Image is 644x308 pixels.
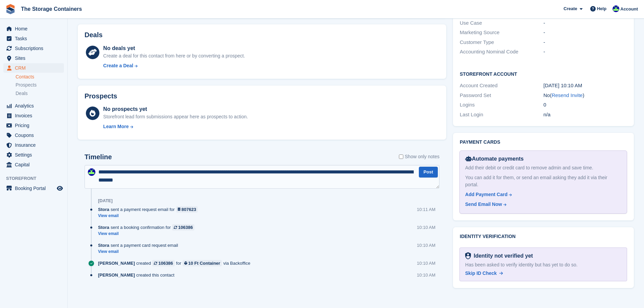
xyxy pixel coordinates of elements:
div: - [544,48,627,56]
div: 10:10 AM [417,242,435,248]
a: 10 Ft Container [183,260,222,266]
div: You can add it for them, or send an email asking they add it via their portal. [465,174,621,188]
a: menu [3,34,64,43]
h2: Identity verification [460,234,627,239]
div: - [544,39,627,46]
div: Learn More [103,123,128,130]
div: created for via Backoffice [98,260,254,266]
a: View email [98,249,182,255]
a: Resend Invite [552,92,583,98]
a: menu [3,150,64,160]
span: CRM [15,63,55,73]
h2: Payment cards [460,140,627,145]
div: n/a [544,111,627,119]
div: - [544,19,627,27]
h2: Storefront Account [460,70,627,77]
div: Account Created [460,82,543,90]
div: Password Set [460,92,543,99]
h2: Prospects [85,92,117,100]
div: sent a payment card request email [98,242,182,248]
span: Stora [98,242,109,248]
span: Invoices [15,111,55,120]
div: sent a booking confirmation for [98,224,198,231]
a: 106386 [172,224,194,231]
h2: Deals [85,31,102,39]
img: Identity Verification Ready [465,252,471,260]
div: 10 Ft Container [188,260,220,266]
span: Insurance [15,140,55,150]
div: No [544,92,627,99]
div: [DATE] 10:10 AM [544,82,627,90]
div: 106386 [178,224,193,231]
div: No prospects yet [103,105,248,113]
a: Contacts [16,74,64,80]
div: No deals yet [103,44,245,52]
span: [PERSON_NAME] [98,272,135,278]
div: Create a deal for this contact from here or by converting a prospect. [103,52,245,60]
a: The Storage Containers [18,3,85,15]
a: Learn More [103,123,248,130]
span: Help [597,5,606,12]
a: View email [98,213,201,219]
span: Storefront [6,175,67,182]
a: menu [3,140,64,150]
span: Settings [15,150,55,160]
span: Capital [15,160,55,169]
span: Sites [15,53,55,63]
span: Tasks [15,34,55,43]
div: Last Login [460,111,543,119]
a: Deals [16,90,64,97]
span: Home [15,24,55,33]
a: View email [98,231,198,237]
div: 10:10 AM [417,224,435,231]
div: 10:11 AM [417,206,435,213]
div: [DATE] [98,198,113,204]
div: Logins [460,101,543,109]
a: 106386 [152,260,174,266]
div: 10:10 AM [417,260,435,266]
span: Coupons [15,131,55,140]
div: Add their debit or credit card to remove admin and save time. [465,164,621,171]
div: - [544,29,627,37]
div: Send Email Now [465,201,502,208]
span: Account [620,6,638,13]
span: ( ) [550,92,585,98]
a: 807623 [176,206,198,213]
div: 0 [544,101,627,109]
div: Automate payments [465,155,621,163]
div: Add Payment Card [465,191,507,198]
div: 10:10 AM [417,272,435,278]
img: Stacy Williams [613,5,619,12]
div: Use Case [460,19,543,27]
div: Accounting Nominal Code [460,48,543,56]
span: Stora [98,206,109,213]
a: menu [3,44,64,53]
a: Add Payment Card [465,191,619,198]
span: Analytics [15,101,55,111]
span: Create [564,5,577,12]
span: Skip ID Check [465,270,497,276]
div: Create a Deal [103,62,133,69]
a: Create a Deal [103,62,245,69]
img: stora-icon-8386f47178a22dfd0bd8f6a31ec36ba5ce8667c1dd55bd0f319d3a0aa187defe.svg [5,4,16,14]
div: created this contact [98,272,178,278]
div: Marketing Source [460,29,543,37]
label: Show only notes [399,153,439,160]
a: menu [3,101,64,111]
a: menu [3,24,64,33]
button: Post [419,167,438,178]
a: menu [3,53,64,63]
a: menu [3,111,64,120]
div: Customer Type [460,39,543,46]
input: Show only notes [399,153,403,160]
img: Stacy Williams [88,168,95,176]
h2: Timeline [85,153,112,161]
span: Stora [98,224,109,231]
div: Identity not verified yet [471,252,533,260]
span: Pricing [15,121,55,130]
span: Booking Portal [15,184,55,193]
a: menu [3,160,64,169]
div: 807623 [182,206,196,213]
span: [PERSON_NAME] [98,260,135,266]
a: menu [3,121,64,130]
